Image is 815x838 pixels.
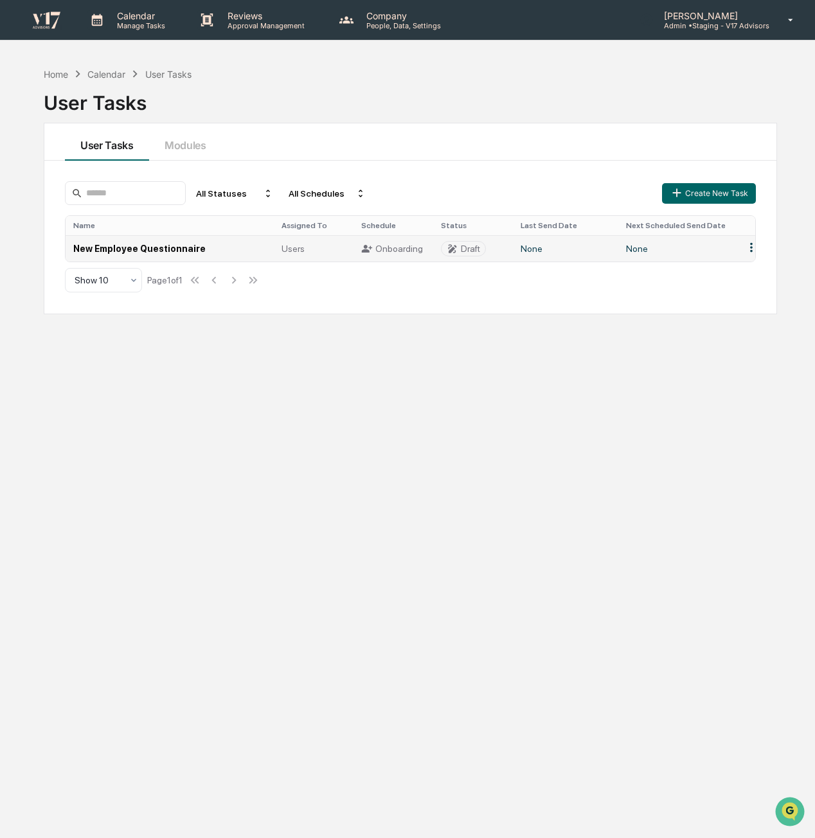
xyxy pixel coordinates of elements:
[217,21,311,30] p: Approval Management
[283,183,371,204] div: All Schedules
[114,209,140,219] span: [DATE]
[274,216,354,235] th: Assigned To
[8,281,86,305] a: 🔎Data Lookup
[147,275,183,285] div: Page 1 of 1
[356,21,447,30] p: People, Data, Settings
[66,235,274,262] td: New Employee Questionnaire
[662,183,756,204] button: Create New Task
[107,209,111,219] span: •
[66,216,274,235] th: Name
[87,69,125,80] div: Calendar
[91,317,156,328] a: Powered byPylon
[145,69,192,80] div: User Tasks
[513,216,618,235] th: Last Send Date
[217,10,311,21] p: Reviews
[40,209,104,219] span: [PERSON_NAME]
[149,123,222,161] button: Modules
[199,139,234,155] button: See all
[26,287,81,299] span: Data Lookup
[107,174,111,184] span: •
[774,796,809,830] iframe: Open customer support
[13,142,86,152] div: Past conversations
[361,243,425,254] div: Onboarding
[356,10,447,21] p: Company
[93,263,103,274] div: 🗄️
[13,26,234,47] p: How can we help?
[65,123,149,161] button: User Tasks
[191,183,278,204] div: All Statuses
[44,81,777,114] div: User Tasks
[354,216,433,235] th: Schedule
[618,235,737,262] td: None
[107,10,172,21] p: Calendar
[282,244,305,254] span: Users
[13,288,23,298] div: 🔎
[114,174,169,184] span: 4 minutes ago
[654,10,769,21] p: [PERSON_NAME]
[26,209,36,220] img: 1746055101610-c473b297-6a78-478c-a979-82029cc54cd1
[40,174,104,184] span: [PERSON_NAME]
[461,244,480,254] div: Draft
[58,98,211,111] div: Start new chat
[58,111,177,121] div: We're available if you need us!
[27,98,50,121] img: 8933085812038_c878075ebb4cc5468115_72.jpg
[13,197,33,217] img: Jack Rasmussen
[107,21,172,30] p: Manage Tasks
[106,262,159,275] span: Attestations
[31,10,62,29] img: logo
[513,235,618,262] td: None
[433,216,513,235] th: Status
[26,262,83,275] span: Preclearance
[13,263,23,274] div: 🖐️
[13,162,33,183] img: Jessica Watanapun
[128,318,156,328] span: Pylon
[8,257,88,280] a: 🖐️Preclearance
[618,216,737,235] th: Next Scheduled Send Date
[654,21,769,30] p: Admin • Staging - V17 Advisors
[44,69,68,80] div: Home
[88,257,165,280] a: 🗄️Attestations
[13,98,36,121] img: 1746055101610-c473b297-6a78-478c-a979-82029cc54cd1
[219,102,234,117] button: Start new chat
